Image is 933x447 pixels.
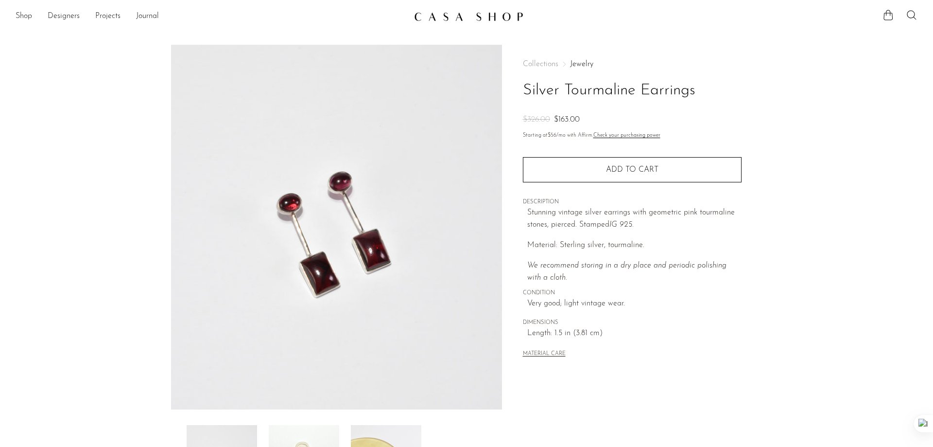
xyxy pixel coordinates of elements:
[554,116,580,124] span: $163.00
[527,327,742,340] span: Length: 1.5 in (3.81 cm)
[548,133,556,138] span: $56
[523,60,742,68] nav: Breadcrumbs
[523,116,550,124] span: $326.00
[523,198,742,207] span: DESCRIPTION
[527,298,742,310] span: Very good; light vintage wear.
[523,131,742,140] p: Starting at /mo with Affirm.
[16,8,406,25] ul: NEW HEADER MENU
[593,133,660,138] a: Check your purchasing power - Learn more about Affirm Financing (opens in modal)
[527,207,742,232] p: Stunning vintage silver earrings with geometric pink tourmaline stones, pierced. Stamped
[16,8,406,25] nav: Desktop navigation
[48,10,80,23] a: Designers
[136,10,159,23] a: Journal
[609,221,634,229] em: IG 925.
[171,45,502,410] img: Silver Tourmaline Earrings
[523,157,742,182] button: Add to cart
[16,10,32,23] a: Shop
[95,10,121,23] a: Projects
[606,166,658,174] span: Add to cart
[523,289,742,298] span: CONDITION
[570,60,593,68] a: Jewelry
[527,239,742,252] p: Material: Sterling silver, tourmaline.
[523,78,742,103] h1: Silver Tourmaline Earrings
[527,262,726,282] i: We recommend storing in a dry place and periodic polishing with a cloth.
[523,319,742,327] span: DIMENSIONS
[523,60,558,68] span: Collections
[523,351,566,358] button: MATERIAL CARE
